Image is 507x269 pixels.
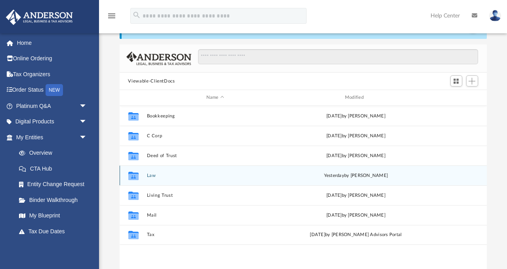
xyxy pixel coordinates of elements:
div: [DATE] by [PERSON_NAME] Advisors Portal [287,231,424,238]
button: C Corp [147,133,284,138]
a: Platinum Q&Aarrow_drop_down [6,98,99,114]
div: id [428,94,483,101]
div: [DATE] by [PERSON_NAME] [287,192,424,199]
button: Living Trust [147,193,284,198]
span: arrow_drop_down [79,129,95,146]
button: Bookkeeping [147,113,284,119]
img: User Pic [489,10,501,21]
a: CTA Hub [11,161,99,177]
a: My Entitiesarrow_drop_down [6,129,99,145]
a: My Blueprint [11,208,95,224]
span: arrow_drop_down [79,239,95,256]
a: Tax Organizers [6,66,99,82]
div: Name [146,94,284,101]
div: NEW [46,84,63,96]
div: [DATE] by [PERSON_NAME] [287,132,424,139]
div: Modified [287,94,424,101]
button: Viewable-ClientDocs [128,78,175,85]
a: Digital Productsarrow_drop_down [6,114,99,130]
div: [DATE] by [PERSON_NAME] [287,211,424,219]
div: [DATE] by [PERSON_NAME] [287,152,424,159]
a: Binder Walkthrough [11,192,99,208]
a: Home [6,35,99,51]
div: by [PERSON_NAME] [287,172,424,179]
a: Online Ordering [6,51,99,67]
span: arrow_drop_down [79,98,95,114]
span: yesterday [324,173,344,177]
div: id [123,94,143,101]
img: Anderson Advisors Platinum Portal [4,10,75,25]
button: Switch to Grid View [450,75,462,86]
button: Deed of Trust [147,153,284,158]
a: Tax Due Dates [11,223,99,239]
a: Order StatusNEW [6,82,99,98]
div: [DATE] by [PERSON_NAME] [287,112,424,119]
button: Mail [147,213,284,218]
i: menu [107,11,116,21]
i: search [132,11,141,19]
a: Entity Change Request [11,177,99,192]
span: arrow_drop_down [79,114,95,130]
a: My Anderson Teamarrow_drop_down [6,239,95,255]
button: Law [147,173,284,178]
button: Tax [147,232,284,237]
a: Overview [11,145,99,161]
input: Search files and folders [198,49,478,64]
a: menu [107,15,116,21]
button: Add [466,75,478,86]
